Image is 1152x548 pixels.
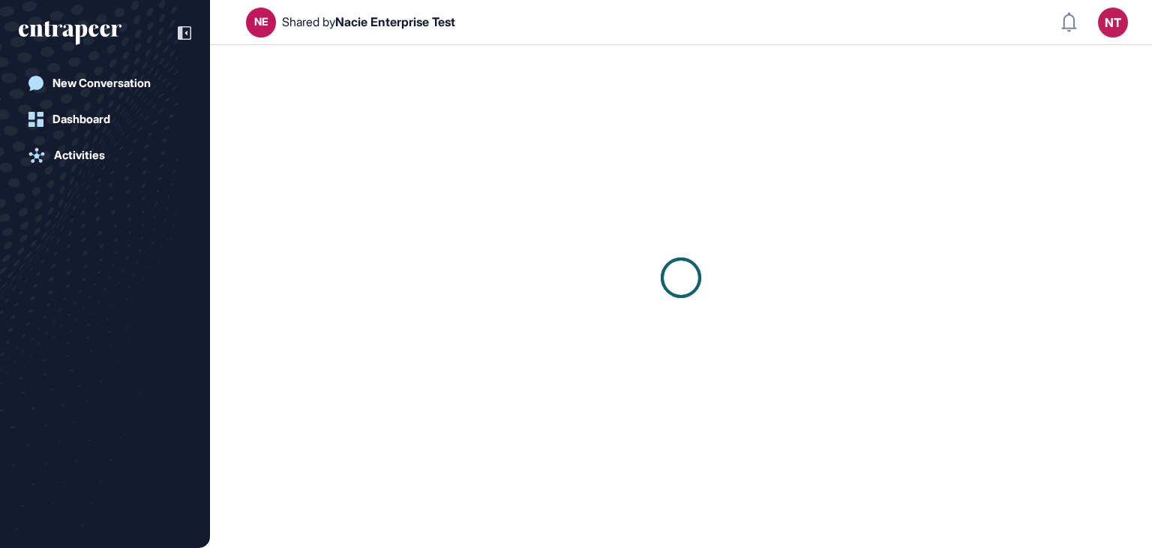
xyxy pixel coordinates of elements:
[52,77,151,90] div: New Conversation
[54,149,105,162] div: Activities
[1098,8,1128,38] button: NT
[335,14,455,29] span: Nacie Enterprise Test
[52,113,110,126] div: Dashboard
[19,140,191,170] a: Activities
[19,21,121,45] div: entrapeer-logo
[282,15,455,29] div: Shared by
[19,68,191,98] a: New Conversation
[19,104,191,134] a: Dashboard
[254,16,268,28] div: NE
